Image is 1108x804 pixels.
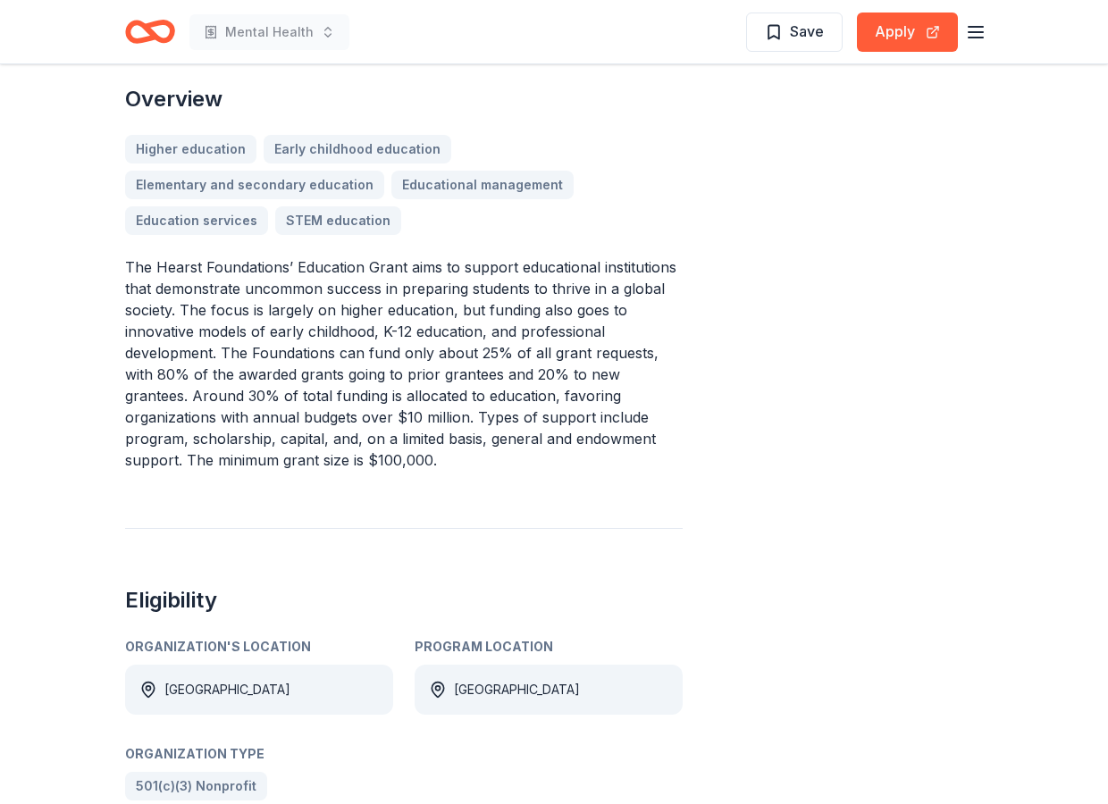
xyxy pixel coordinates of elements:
[125,85,683,113] h2: Overview
[125,586,683,615] h2: Eligibility
[415,636,683,657] div: Program Location
[790,20,824,43] span: Save
[125,743,683,765] div: Organization Type
[164,679,290,700] div: [GEOGRAPHIC_DATA]
[857,13,958,52] button: Apply
[136,775,256,797] span: 501(c)(3) Nonprofit
[125,636,393,657] div: Organization's Location
[125,11,175,53] a: Home
[125,772,267,800] a: 501(c)(3) Nonprofit
[125,256,683,471] p: The Hearst Foundations’ Education Grant aims to support educational institutions that demonstrate...
[746,13,843,52] button: Save
[225,21,314,43] span: Mental Health
[454,679,580,700] div: [GEOGRAPHIC_DATA]
[189,14,349,50] button: Mental Health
